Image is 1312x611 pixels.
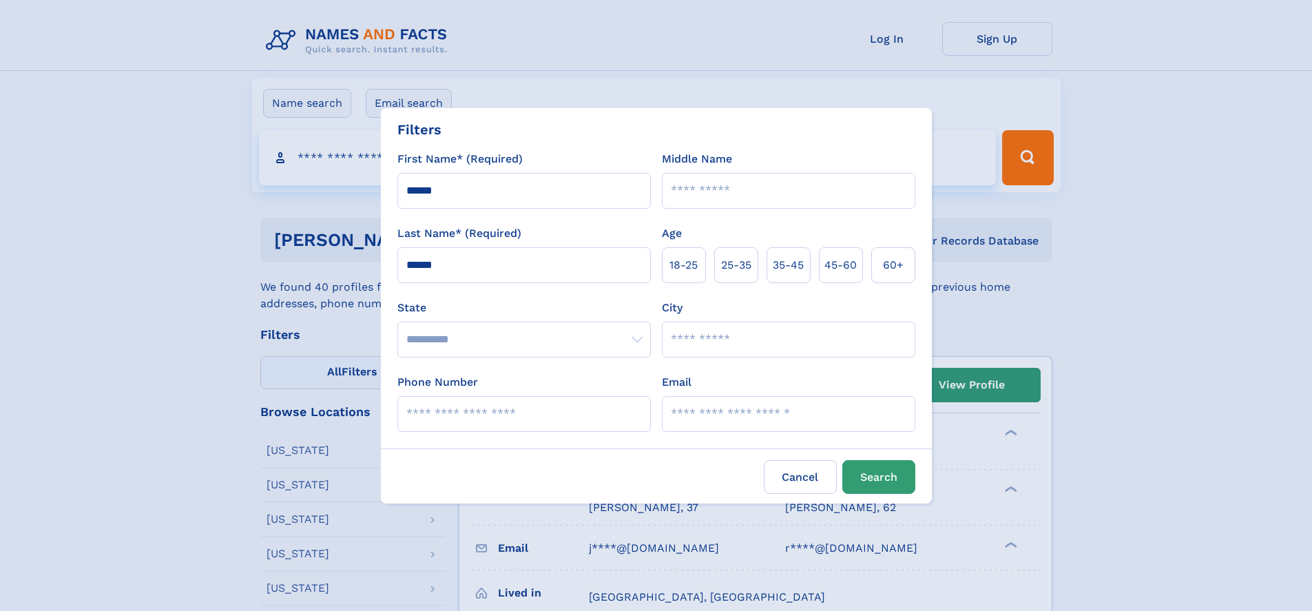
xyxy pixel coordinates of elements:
[842,460,915,494] button: Search
[397,225,521,242] label: Last Name* (Required)
[721,257,751,273] span: 25‑35
[662,374,691,391] label: Email
[397,119,441,140] div: Filters
[397,374,478,391] label: Phone Number
[397,151,523,167] label: First Name* (Required)
[764,460,837,494] label: Cancel
[662,300,683,316] label: City
[397,300,651,316] label: State
[773,257,804,273] span: 35‑45
[883,257,904,273] span: 60+
[669,257,698,273] span: 18‑25
[662,225,682,242] label: Age
[662,151,732,167] label: Middle Name
[824,257,857,273] span: 45‑60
